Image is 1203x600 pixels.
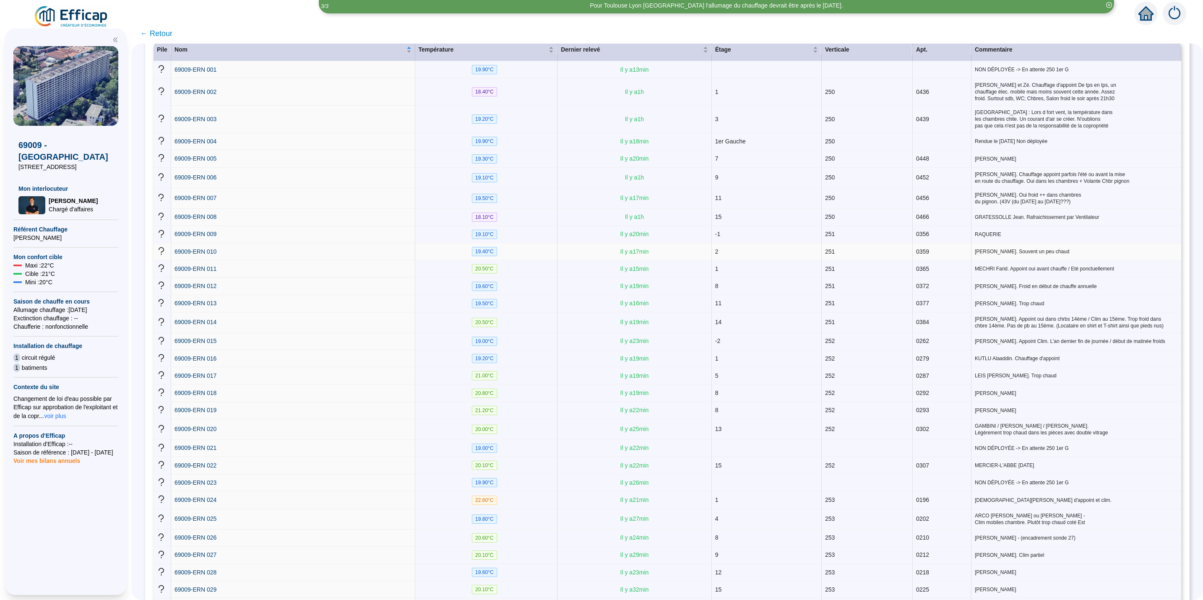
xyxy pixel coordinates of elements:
[472,337,497,346] span: 19.00 °C
[157,478,166,486] span: question
[715,231,720,237] span: -1
[13,353,20,362] span: 1
[174,138,216,145] span: 69009-ERN 004
[715,300,722,306] span: 11
[1106,2,1112,8] span: close-circle
[916,283,929,289] span: 0372
[157,514,166,523] span: question
[157,584,166,593] span: question
[913,39,971,61] th: Apt.
[620,195,649,201] span: Il y a 17 min
[557,39,712,61] th: Dernier relevé
[620,462,649,469] span: Il y a 22 min
[620,496,649,503] span: Il y a 21 min
[1138,6,1154,21] span: home
[975,479,1178,486] span: NON DÉPLOYÉE -> En attente 250 1er G
[916,338,929,344] span: 0262
[715,515,719,522] span: 4
[916,213,929,220] span: 0466
[975,283,1178,290] span: [PERSON_NAME]. Froid en début de chauffe annuelle
[174,461,216,470] a: 69009-ERN 022
[916,174,929,181] span: 0452
[975,316,1178,329] span: [PERSON_NAME]. Appoint oui dans chrbs 14ème / Clim au 15ème. Trop froid dans chbre 14ème. Pas de ...
[916,426,929,432] span: 0302
[916,116,929,122] span: 0439
[13,314,118,322] span: Exctinction chauffage : --
[975,355,1178,362] span: KUTLU Alaaddin. Chauffage d'appoint
[157,567,166,576] span: question
[975,390,1178,397] span: [PERSON_NAME]
[174,195,216,201] span: 69009-ERN 007
[174,496,216,504] a: 69009-ERN 024
[916,569,929,576] span: 0218
[174,479,216,486] span: 69009-ERN 023
[825,231,835,237] span: 251
[916,496,929,503] span: 0196
[825,569,835,576] span: 253
[472,247,497,256] span: 19.40 °C
[715,407,719,413] span: 8
[472,65,497,74] span: 19.90 °C
[975,535,1178,541] span: [PERSON_NAME] - (encadrement sonde 27)
[25,261,54,270] span: Maxi : 22 °C
[620,265,649,272] span: Il y a 15 min
[174,478,216,487] a: 69009-ERN 023
[174,406,216,415] a: 69009-ERN 019
[174,283,216,289] span: 69009-ERN 012
[825,300,835,306] span: 251
[825,390,835,396] span: 252
[157,533,166,542] span: question
[472,230,497,239] span: 19.10 °C
[174,568,216,577] a: 69009-ERN 028
[13,395,118,421] div: Changement de loi d'eau possible par Efficap sur approbation de l'exploitant et de la copr...
[157,353,166,362] span: question
[916,231,929,237] span: 0356
[174,300,216,306] span: 69009-ERN 013
[174,155,216,162] span: 69009-ERN 005
[825,534,835,541] span: 253
[157,173,166,182] span: question
[34,5,109,29] img: efficap energie logo
[174,115,216,124] a: 69009-ERN 003
[157,46,167,53] span: Pile
[472,514,497,524] span: 19.80 °C
[620,355,649,362] span: Il y a 19 min
[715,372,719,379] span: 5
[975,445,1178,452] span: NON DÉPLOYÉE -> En attente 250 1er G
[174,444,216,452] a: 69009-ERN 021
[916,355,929,362] span: 0279
[975,372,1178,379] span: LEIS [PERSON_NAME]. Trop chaud
[916,155,929,162] span: 0448
[157,136,166,145] span: question
[825,586,835,593] span: 253
[13,322,118,331] span: Chaufferie : non fonctionnelle
[620,390,649,396] span: Il y a 19 min
[620,248,649,255] span: Il y a 17 min
[916,300,929,306] span: 0377
[174,425,216,434] a: 69009-ERN 020
[174,116,216,122] span: 69009-ERN 003
[975,171,1178,184] span: [PERSON_NAME]. Chauffage appoint parfois l'été ou avant la mise en route du chauffage. Oui dans l...
[715,534,719,541] span: 8
[174,514,216,523] a: 69009-ERN 025
[825,195,835,201] span: 250
[174,389,216,397] a: 69009-ERN 018
[13,448,118,457] span: Saison de référence : [DATE] - [DATE]
[620,372,649,379] span: Il y a 19 min
[825,283,835,289] span: 251
[975,138,1178,145] span: Rendue le [DATE] Non déployée
[157,388,166,397] span: question
[157,229,166,238] span: question
[13,431,118,440] span: A propos d'Efficap
[916,551,929,558] span: 0212
[975,248,1178,255] span: [PERSON_NAME]. Souvent un peu chaud
[174,551,216,559] a: 69009-ERN 027
[44,411,66,421] button: voir plus
[916,534,929,541] span: 0210
[157,264,166,273] span: question
[825,426,835,432] span: 252
[472,154,497,164] span: 19.30 °C
[472,137,497,146] span: 19.90 °C
[472,551,497,560] span: 20.10 °C
[715,338,720,344] span: -2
